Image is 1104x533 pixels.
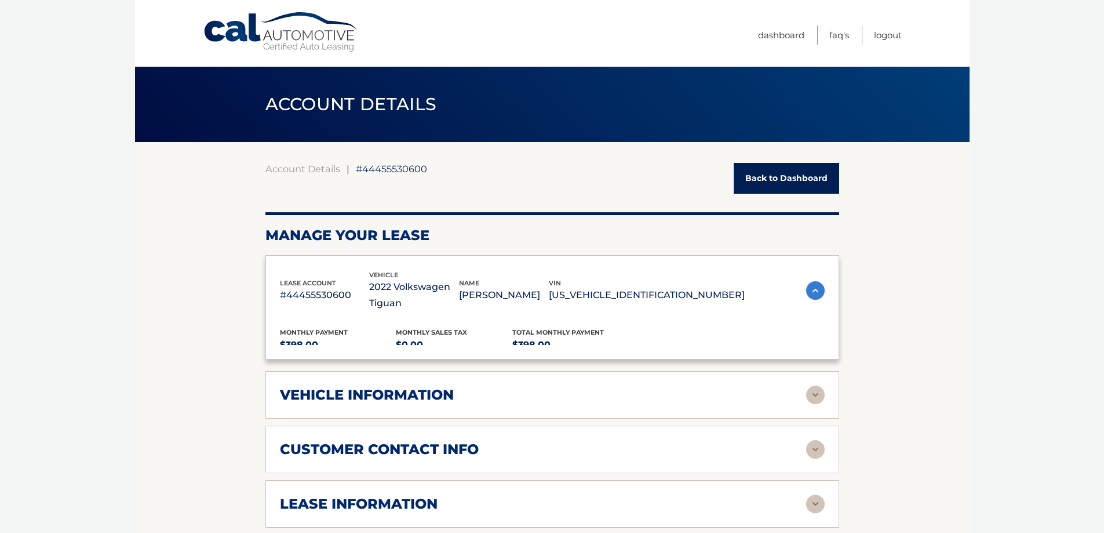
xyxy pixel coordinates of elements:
[369,271,398,279] span: vehicle
[280,386,454,404] h2: vehicle information
[396,337,512,353] p: $0.00
[280,441,479,458] h2: customer contact info
[280,328,348,336] span: Monthly Payment
[758,26,804,45] a: Dashboard
[280,495,438,513] h2: lease information
[203,12,359,53] a: Cal Automotive
[280,287,370,303] p: #44455530600
[459,287,549,303] p: [PERSON_NAME]
[369,279,459,311] p: 2022 Volkswagen Tiguan
[806,281,825,300] img: accordion-active.svg
[265,93,437,115] span: ACCOUNT DETAILS
[829,26,849,45] a: FAQ's
[396,328,467,336] span: Monthly sales Tax
[806,495,825,513] img: accordion-rest.svg
[347,163,349,175] span: |
[806,440,825,459] img: accordion-rest.svg
[265,163,340,175] a: Account Details
[512,337,629,353] p: $398.00
[356,163,427,175] span: #44455530600
[512,328,604,336] span: Total Monthly Payment
[734,163,839,194] a: Back to Dashboard
[280,337,396,353] p: $398.00
[549,287,745,303] p: [US_VEHICLE_IDENTIFICATION_NUMBER]
[459,279,479,287] span: name
[280,279,336,287] span: lease account
[265,227,839,244] h2: Manage Your Lease
[806,386,825,404] img: accordion-rest.svg
[549,279,561,287] span: vin
[874,26,902,45] a: Logout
